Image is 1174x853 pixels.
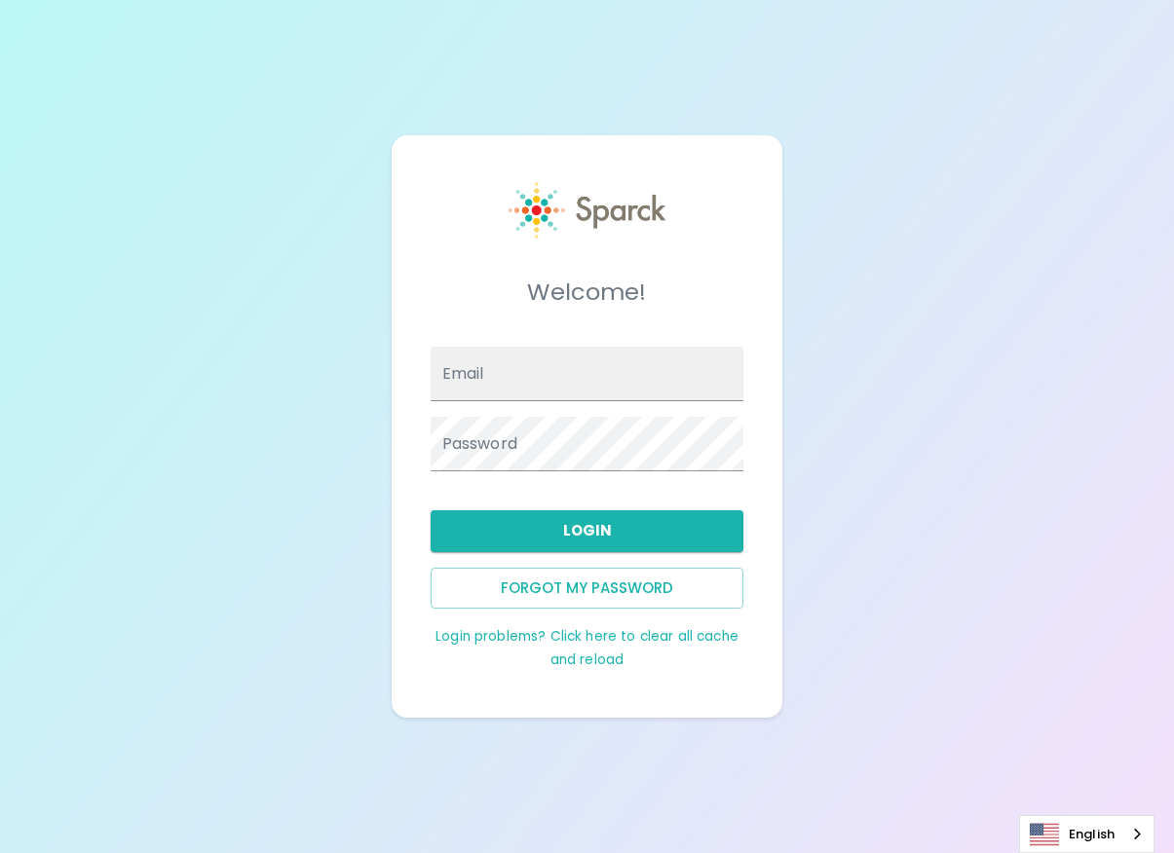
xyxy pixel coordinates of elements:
a: English [1020,816,1154,852]
div: Language [1019,815,1155,853]
a: Login problems? Click here to clear all cache and reload [436,627,738,669]
aside: Language selected: English [1019,815,1155,853]
img: Sparck logo [509,182,665,239]
button: Forgot my password [431,568,744,609]
h5: Welcome! [431,277,744,308]
button: Login [431,510,744,551]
